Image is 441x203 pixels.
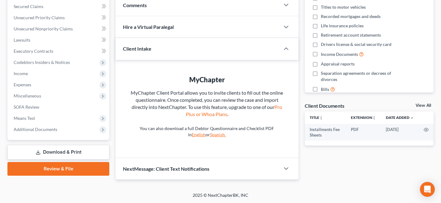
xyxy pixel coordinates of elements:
[14,71,28,76] span: Income
[14,37,30,43] span: Lawsuits
[321,32,381,38] span: Retirement account statements
[14,4,43,9] span: Secured Claims
[319,116,323,120] i: unfold_more
[310,115,323,120] a: Titleunfold_more
[14,104,39,110] span: SOFA Review
[9,23,109,34] a: Unsecured Nonpriority Claims
[7,162,109,176] a: Review & File
[305,102,344,109] div: Client Documents
[321,61,355,67] span: Appraisal reports
[9,101,109,113] a: SOFA Review
[128,125,286,138] p: You can also download a full Debtor Questionnaire and Checklist PDF in or
[123,166,209,172] span: NextMessage: Client Text Notifications
[123,24,174,30] span: Hire a Virtual Paralegal
[128,75,286,84] div: MyChapter
[9,34,109,46] a: Lawsuits
[346,124,381,141] td: PDF
[9,1,109,12] a: Secured Claims
[123,2,147,8] span: Comments
[14,93,41,98] span: Miscellaneous
[351,115,376,120] a: Extensionunfold_more
[7,145,109,160] a: Download & Print
[381,124,419,141] td: [DATE]
[14,115,35,121] span: Means Test
[321,86,329,92] span: Bills
[14,60,70,65] span: Codebtors Insiders & Notices
[321,51,358,57] span: Income Documents
[192,132,206,137] a: English
[386,115,414,120] a: Date Added expand_more
[410,116,414,120] i: expand_more
[321,70,396,83] span: Separation agreements or decrees of divorces
[14,82,31,87] span: Expenses
[416,103,431,108] a: View All
[9,46,109,57] a: Executory Contracts
[14,26,73,31] span: Unsecured Nonpriority Claims
[186,104,282,117] a: Pro Plus or Whoa Plans
[321,41,391,47] span: Drivers license & social security card
[14,48,53,54] span: Executory Contracts
[420,182,435,197] div: Open Intercom Messenger
[372,116,376,120] i: unfold_more
[210,132,226,137] a: Spanish.
[321,4,366,10] span: Titles to motor vehicles
[131,90,283,117] span: MyChapter Client Portal allows you to invite clients to fill out the online questionnaire. Once c...
[305,124,346,141] td: Installments Fee Sheets
[321,13,381,20] span: Recorded mortgages and deeds
[14,127,57,132] span: Additional Documents
[123,46,151,52] span: Client Intake
[321,23,364,29] span: Life insurance policies
[9,12,109,23] a: Unsecured Priority Claims
[14,15,65,20] span: Unsecured Priority Claims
